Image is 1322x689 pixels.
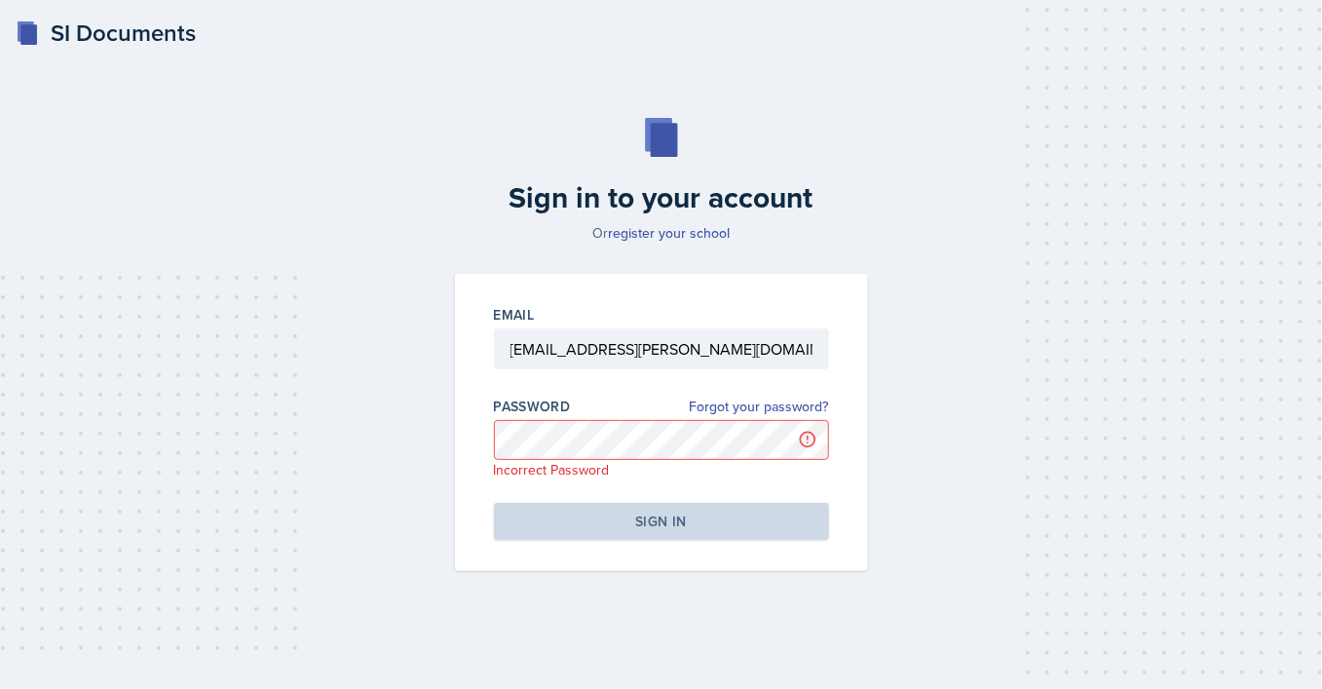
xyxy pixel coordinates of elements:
a: Forgot your password? [690,397,829,417]
p: Incorrect Password [494,460,829,479]
a: register your school [608,223,730,243]
button: Sign in [494,503,829,540]
a: SI Documents [16,16,196,51]
label: Email [494,305,535,325]
label: Password [494,397,571,416]
input: Email [494,328,829,369]
div: Sign in [635,512,686,531]
p: Or [443,223,880,243]
h2: Sign in to your account [443,180,880,215]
